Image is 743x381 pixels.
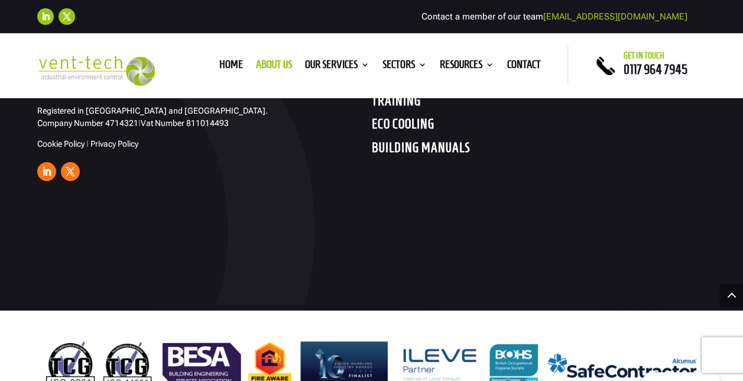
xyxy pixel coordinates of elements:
a: Contact [507,60,541,73]
a: About us [256,60,292,73]
h4: BUILDING MANUALS [371,140,538,161]
a: Our Services [305,60,369,73]
h4: ECO COOLING [371,116,538,137]
a: Follow on X [59,8,75,25]
a: Follow on LinkedIn [37,8,54,25]
span: Get in touch [624,51,664,60]
a: 0117 964 7945 [624,62,687,76]
a: Home [219,60,243,73]
a: Resources [440,60,494,73]
span: I [138,118,141,128]
a: Follow on X [61,162,80,181]
a: Privacy Policy [90,139,138,148]
span: I [86,139,89,148]
img: 2023-09-27T08_35_16.549ZVENT-TECH---Clear-background [37,56,155,86]
a: [EMAIL_ADDRESS][DOMAIN_NAME] [543,11,687,22]
a: Follow on LinkedIn [37,162,56,181]
span: Contact a member of our team [421,11,687,22]
span: Registered in [GEOGRAPHIC_DATA] and [GEOGRAPHIC_DATA]. Company Number 4714321 Vat Number 811014493 [37,106,268,128]
h4: TRAINING [371,93,538,114]
a: Cookie Policy [37,139,85,148]
a: Sectors [382,60,427,73]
